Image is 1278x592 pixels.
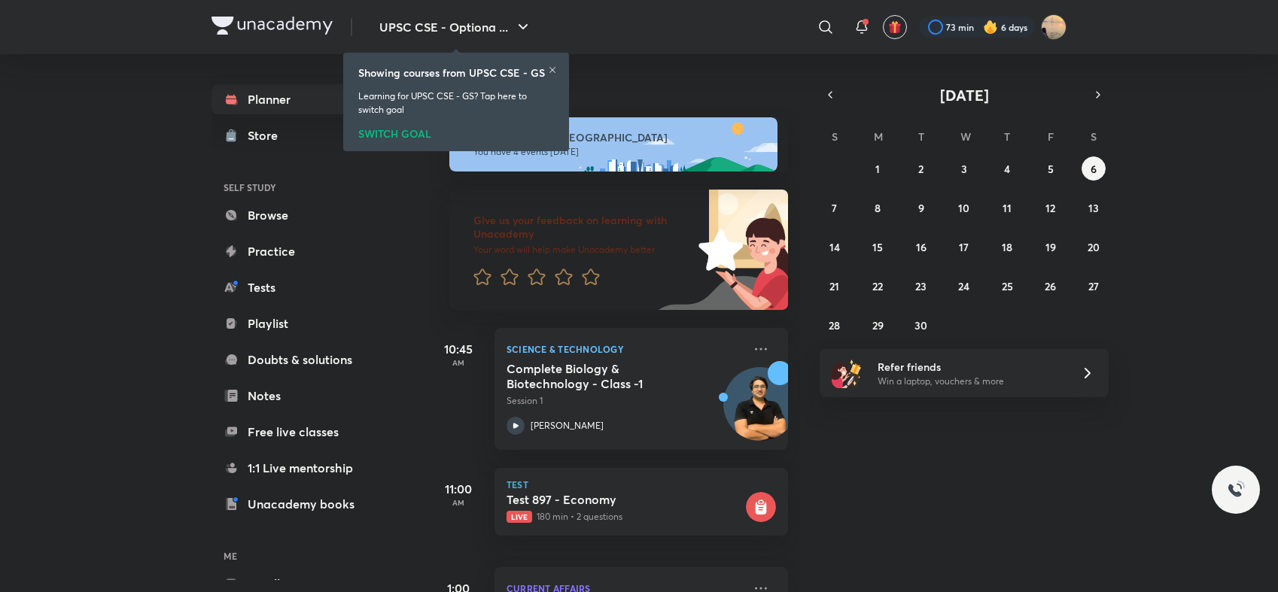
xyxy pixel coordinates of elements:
[832,129,838,144] abbr: Sunday
[1227,481,1245,499] img: ttu
[1048,162,1054,176] abbr: September 5, 2025
[918,129,924,144] abbr: Tuesday
[211,417,386,447] a: Free live classes
[823,313,847,337] button: September 28, 2025
[866,235,890,259] button: September 15, 2025
[832,358,862,388] img: referral
[832,201,837,215] abbr: September 7, 2025
[1041,14,1067,40] img: Snatashree Punyatoya
[211,489,386,519] a: Unacademy books
[915,279,927,293] abbr: September 23, 2025
[211,236,386,266] a: Practice
[829,240,840,254] abbr: September 14, 2025
[875,201,881,215] abbr: September 8, 2025
[961,162,967,176] abbr: September 3, 2025
[872,240,883,254] abbr: September 15, 2025
[211,272,386,302] a: Tests
[829,318,840,332] abbr: September 28, 2025
[909,235,933,259] button: September 16, 2025
[909,274,933,298] button: September 23, 2025
[1003,201,1012,215] abbr: September 11, 2025
[1039,196,1063,220] button: September 12, 2025
[1091,162,1097,176] abbr: September 6, 2025
[866,313,890,337] button: September 29, 2025
[959,240,969,254] abbr: September 17, 2025
[823,196,847,220] button: September 7, 2025
[211,543,386,569] h6: ME
[211,200,386,230] a: Browse
[909,196,933,220] button: September 9, 2025
[916,240,927,254] abbr: September 16, 2025
[958,279,969,293] abbr: September 24, 2025
[473,131,764,144] h6: Good afternoon, [GEOGRAPHIC_DATA]
[449,117,777,172] img: afternoon
[872,279,883,293] abbr: September 22, 2025
[1002,279,1013,293] abbr: September 25, 2025
[211,308,386,339] a: Playlist
[507,511,532,523] span: Live
[1039,274,1063,298] button: September 26, 2025
[1039,156,1063,181] button: September 5, 2025
[428,480,488,498] h5: 11:00
[428,340,488,358] h5: 10:45
[1082,274,1106,298] button: September 27, 2025
[995,196,1019,220] button: September 11, 2025
[211,381,386,411] a: Notes
[823,235,847,259] button: September 14, 2025
[878,375,1063,388] p: Win a laptop, vouchers & more
[952,274,976,298] button: September 24, 2025
[211,345,386,375] a: Doubts & solutions
[428,498,488,507] p: AM
[1045,240,1056,254] abbr: September 19, 2025
[952,156,976,181] button: September 3, 2025
[531,419,604,433] p: [PERSON_NAME]
[866,274,890,298] button: September 22, 2025
[647,190,788,310] img: feedback_image
[958,201,969,215] abbr: September 10, 2025
[507,361,694,391] h5: Complete Biology & Biotechnology - Class -1
[918,201,924,215] abbr: September 9, 2025
[358,123,554,139] div: SWITCH GOAL
[1045,201,1055,215] abbr: September 12, 2025
[878,359,1063,375] h6: Refer friends
[370,12,541,42] button: UPSC CSE - Optiona ...
[883,15,907,39] button: avatar
[952,196,976,220] button: September 10, 2025
[952,235,976,259] button: September 17, 2025
[872,318,884,332] abbr: September 29, 2025
[211,175,386,200] h6: SELF STUDY
[1082,235,1106,259] button: September 20, 2025
[1004,129,1010,144] abbr: Thursday
[358,65,545,80] h6: Showing courses from UPSC CSE - GS
[829,279,839,293] abbr: September 21, 2025
[211,120,386,150] a: Store
[960,129,971,144] abbr: Wednesday
[875,162,880,176] abbr: September 1, 2025
[1082,156,1106,181] button: September 6, 2025
[1088,279,1099,293] abbr: September 27, 2025
[248,126,287,144] div: Store
[1048,129,1054,144] abbr: Friday
[507,492,743,507] h5: Test 897 - Economy
[983,20,998,35] img: streak
[909,313,933,337] button: September 30, 2025
[1002,240,1012,254] abbr: September 18, 2025
[473,146,764,158] p: You have 4 events [DATE]
[1039,235,1063,259] button: September 19, 2025
[888,20,902,34] img: avatar
[918,162,924,176] abbr: September 2, 2025
[473,244,693,256] p: Your word will help make Unacademy better
[1088,201,1099,215] abbr: September 13, 2025
[211,453,386,483] a: 1:1 Live mentorship
[211,17,333,35] img: Company Logo
[449,84,803,102] h4: [DATE]
[1045,279,1056,293] abbr: September 26, 2025
[995,274,1019,298] button: September 25, 2025
[841,84,1088,105] button: [DATE]
[507,340,743,358] p: Science & Technology
[428,358,488,367] p: AM
[507,480,776,489] p: Test
[507,394,743,408] p: Session 1
[914,318,927,332] abbr: September 30, 2025
[995,235,1019,259] button: September 18, 2025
